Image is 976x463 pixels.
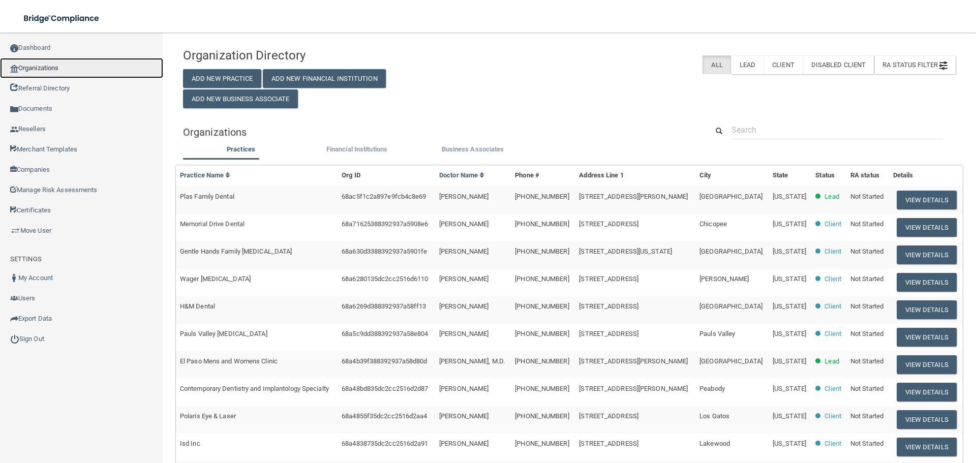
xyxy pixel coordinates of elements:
[579,275,638,283] span: [STREET_ADDRESS]
[825,191,839,203] p: Lead
[180,171,231,179] a: Practice Name
[439,171,485,179] a: Doctor Name
[825,300,841,313] p: Client
[897,245,957,264] button: View Details
[180,385,329,392] span: Contemporary Dentistry and Implantology Specialty
[882,61,948,69] span: RA Status Filter
[825,383,841,395] p: Client
[188,143,294,156] label: Practices
[511,165,575,186] th: Phone #
[263,69,386,88] button: Add New Financial Institution
[699,275,749,283] span: [PERSON_NAME]
[183,127,693,138] h5: Organizations
[342,385,428,392] span: 68a48bd835dc2cc2516d2d87
[850,248,883,255] span: Not Started
[731,120,943,139] input: Search
[575,165,695,186] th: Address Line 1
[803,55,874,74] label: Disabled Client
[515,302,569,310] span: [PHONE_NUMBER]
[850,385,883,392] span: Not Started
[773,275,806,283] span: [US_STATE]
[897,218,957,237] button: View Details
[699,220,727,228] span: Chicopee
[515,412,569,420] span: [PHONE_NUMBER]
[825,328,841,340] p: Client
[825,218,841,230] p: Client
[695,165,769,186] th: City
[939,61,948,70] img: icon-filter@2x.21656d0b.png
[439,275,489,283] span: [PERSON_NAME]
[342,193,426,200] span: 68ac5f1c2a897e9fcb4c8e69
[439,357,505,365] span: [PERSON_NAME], M.D.
[10,44,18,52] img: ic_dashboard_dark.d01f4a41.png
[846,165,889,186] th: RA status
[415,143,531,158] li: Business Associate
[10,226,20,236] img: briefcase.64adab9b.png
[850,330,883,337] span: Not Started
[699,412,729,420] span: Los Gatos
[227,145,255,153] span: Practices
[183,143,299,158] li: Practices
[897,383,957,402] button: View Details
[579,302,638,310] span: [STREET_ADDRESS]
[850,440,883,447] span: Not Started
[342,302,426,310] span: 68a6269d388392937a58ff13
[515,385,569,392] span: [PHONE_NUMBER]
[180,357,278,365] span: El Paso Mens and Womens Clinic
[10,294,18,302] img: icon-users.e205127d.png
[180,330,267,337] span: Pauls Valley [MEDICAL_DATA]
[699,330,735,337] span: Pauls Valley
[180,275,251,283] span: Wager [MEDICAL_DATA]
[703,55,730,74] label: All
[515,248,569,255] span: [PHONE_NUMBER]
[515,193,569,200] span: [PHONE_NUMBER]
[579,248,672,255] span: [STREET_ADDRESS][US_STATE]
[825,245,841,258] p: Client
[515,220,569,228] span: [PHONE_NUMBER]
[897,273,957,292] button: View Details
[10,253,42,265] label: SETTINGS
[579,220,638,228] span: [STREET_ADDRESS]
[825,438,841,450] p: Client
[579,357,688,365] span: [STREET_ADDRESS][PERSON_NAME]
[850,357,883,365] span: Not Started
[439,193,489,200] span: [PERSON_NAME]
[515,440,569,447] span: [PHONE_NUMBER]
[769,165,811,186] th: State
[850,193,883,200] span: Not Started
[850,220,883,228] span: Not Started
[180,193,234,200] span: Plas Family Dental
[773,193,806,200] span: [US_STATE]
[10,315,18,323] img: icon-export.b9366987.png
[342,357,427,365] span: 68a4b39f388392937a58d80d
[811,165,846,186] th: Status
[10,274,18,282] img: ic_user_dark.df1a06c3.png
[825,355,839,367] p: Lead
[342,412,427,420] span: 68a4855f35dc2cc2516d2aa4
[515,330,569,337] span: [PHONE_NUMBER]
[439,302,489,310] span: [PERSON_NAME]
[180,248,292,255] span: Gentle Hands Family [MEDICAL_DATA]
[825,273,841,285] p: Client
[10,105,18,113] img: icon-documents.8dae5593.png
[10,126,18,134] img: ic_reseller.de258add.png
[773,385,806,392] span: [US_STATE]
[773,357,806,365] span: [US_STATE]
[439,220,489,228] span: [PERSON_NAME]
[338,165,435,186] th: Org ID
[10,65,18,73] img: organization-icon.f8decf85.png
[180,412,236,420] span: Polaris Eye & Laser
[326,145,387,153] span: Financial Institutions
[420,143,526,156] label: Business Associates
[699,385,725,392] span: Peabody
[773,330,806,337] span: [US_STATE]
[579,385,688,392] span: [STREET_ADDRESS][PERSON_NAME]
[299,143,415,158] li: Financial Institutions
[304,143,410,156] label: Financial Institutions
[773,440,806,447] span: [US_STATE]
[579,330,638,337] span: [STREET_ADDRESS]
[342,330,428,337] span: 68a5c9dd388392937a58e804
[439,248,489,255] span: [PERSON_NAME]
[439,385,489,392] span: [PERSON_NAME]
[850,275,883,283] span: Not Started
